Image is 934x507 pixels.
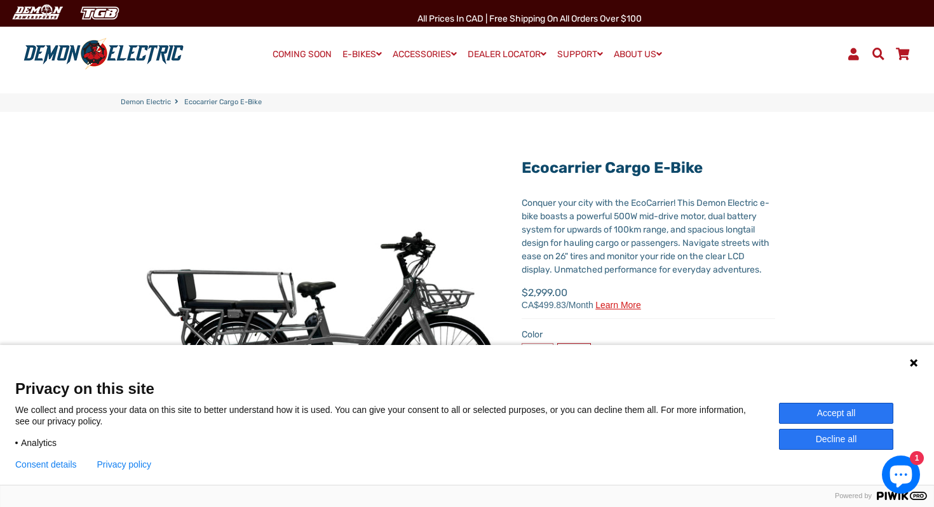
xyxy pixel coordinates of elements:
[522,159,703,177] a: Ecocarrier Cargo E-Bike
[74,3,126,24] img: TGB Canada
[522,196,775,276] div: Conquer your city with the EcoCarrier! This Demon Electric e-bike boasts a powerful 500W mid-driv...
[609,45,667,64] a: ABOUT US
[97,459,152,470] a: Privacy policy
[338,45,386,64] a: E-BIKES
[15,379,919,398] span: Privacy on this site
[557,343,591,365] label: Gray
[522,285,641,309] span: $2,999.00
[15,404,779,427] p: We collect and process your data on this site to better understand how it is used. You can give y...
[6,3,67,24] img: Demon Electric
[15,459,77,470] button: Consent details
[268,46,336,64] a: COMING SOON
[779,429,893,450] button: Decline all
[121,97,171,108] a: Demon Electric
[417,13,642,24] span: All Prices in CAD | Free shipping on all orders over $100
[779,403,893,424] button: Accept all
[463,45,551,64] a: DEALER LOCATOR
[522,343,553,365] label: Blue
[388,45,461,64] a: ACCESSORIES
[553,45,607,64] a: SUPPORT
[19,37,188,71] img: Demon Electric logo
[830,492,877,500] span: Powered by
[184,97,262,108] span: Ecocarrier Cargo E-Bike
[522,328,775,341] label: Color
[878,456,924,497] inbox-online-store-chat: Shopify online store chat
[21,437,57,449] span: Analytics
